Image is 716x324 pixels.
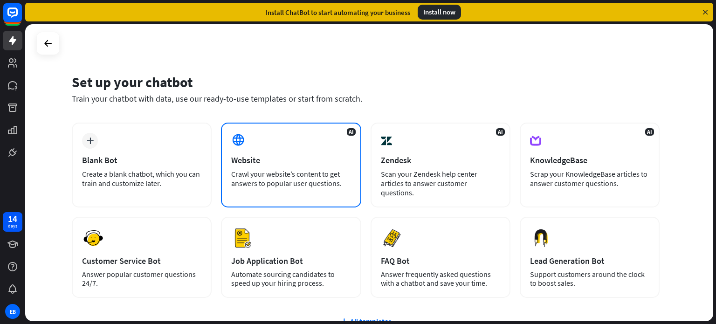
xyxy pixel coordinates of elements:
[381,270,500,288] div: Answer frequently asked questions with a chatbot and save your time.
[3,212,22,232] a: 14 days
[530,270,649,288] div: Support customers around the clock to boost sales.
[347,128,356,136] span: AI
[530,255,649,266] div: Lead Generation Bot
[381,255,500,266] div: FAQ Bot
[82,169,201,188] div: Create a blank chatbot, which you can train and customize later.
[530,169,649,188] div: Scrap your KnowledgeBase articles to answer customer questions.
[381,155,500,165] div: Zendesk
[381,169,500,197] div: Scan your Zendesk help center articles to answer customer questions.
[72,73,660,91] div: Set up your chatbot
[87,138,94,144] i: plus
[231,155,351,165] div: Website
[231,255,351,266] div: Job Application Bot
[231,169,351,188] div: Crawl your website’s content to get answers to popular user questions.
[266,8,410,17] div: Install ChatBot to start automating your business
[82,270,201,288] div: Answer popular customer questions 24/7.
[231,270,351,288] div: Automate sourcing candidates to speed up your hiring process.
[82,255,201,266] div: Customer Service Bot
[418,5,461,20] div: Install now
[8,214,17,223] div: 14
[7,4,35,32] button: Open LiveChat chat widget
[72,93,660,104] div: Train your chatbot with data, use our ready-to-use templates or start from scratch.
[5,304,20,319] div: EB
[530,155,649,165] div: KnowledgeBase
[8,223,17,229] div: days
[496,128,505,136] span: AI
[82,155,201,165] div: Blank Bot
[645,128,654,136] span: AI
